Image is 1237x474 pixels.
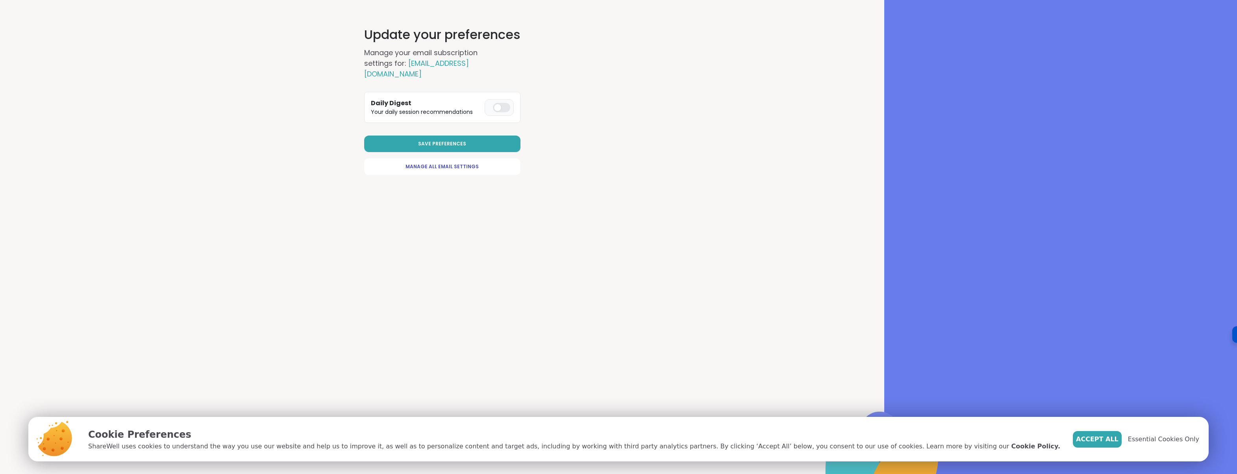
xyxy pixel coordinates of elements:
[1011,442,1060,451] a: Cookie Policy.
[364,136,520,152] button: Save Preferences
[1073,431,1122,448] button: Accept All
[88,442,1060,451] p: ShareWell uses cookies to understand the way you use our website and help us to improve it, as we...
[364,158,520,175] a: Manage All Email Settings
[371,108,481,116] p: Your daily session recommendations
[418,140,466,147] span: Save Preferences
[364,58,469,79] span: [EMAIL_ADDRESS][DOMAIN_NAME]
[364,25,520,44] h1: Update your preferences
[1076,435,1118,444] span: Accept All
[371,99,481,108] h3: Daily Digest
[88,428,1060,442] p: Cookie Preferences
[1128,435,1199,444] span: Essential Cookies Only
[364,47,506,79] h2: Manage your email subscription settings for:
[406,163,479,170] span: Manage All Email Settings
